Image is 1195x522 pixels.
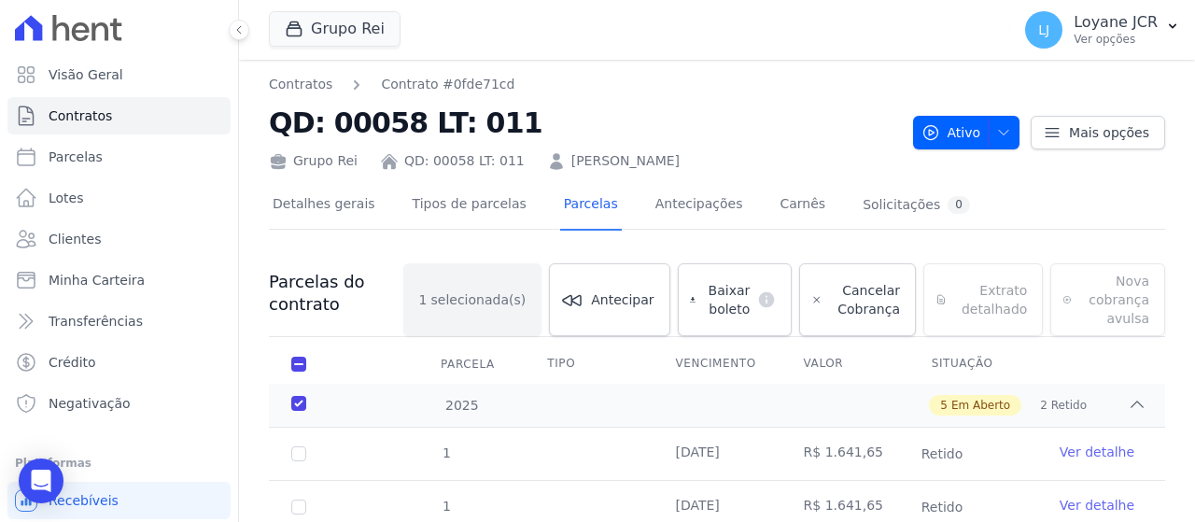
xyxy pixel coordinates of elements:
[7,385,231,422] a: Negativação
[653,428,780,480] td: [DATE]
[653,345,780,384] th: Vencimento
[7,179,231,217] a: Lotes
[419,290,428,309] span: 1
[776,181,829,231] a: Carnês
[49,312,143,331] span: Transferências
[1051,397,1087,414] span: Retido
[7,482,231,519] a: Recebíveis
[571,151,680,171] a: [PERSON_NAME]
[1074,13,1158,32] p: Loyane JCR
[799,263,916,336] a: Cancelar Cobrança
[7,220,231,258] a: Clientes
[652,181,747,231] a: Antecipações
[49,148,103,166] span: Parcelas
[1060,496,1134,515] a: Ver detalhe
[269,151,358,171] div: Grupo Rei
[591,290,654,309] span: Antecipar
[49,106,112,125] span: Contratos
[549,263,669,336] a: Antecipar
[525,345,653,384] th: Tipo
[269,11,401,47] button: Grupo Rei
[940,397,948,414] span: 5
[49,353,96,372] span: Crédito
[409,181,530,231] a: Tipos de parcelas
[49,271,145,289] span: Minha Carteira
[910,496,975,518] span: Retido
[7,138,231,176] a: Parcelas
[269,75,332,94] a: Contratos
[863,196,970,214] div: Solicitações
[1038,23,1049,36] span: LJ
[913,116,1020,149] button: Ativo
[269,75,514,94] nav: Breadcrumb
[830,281,900,318] span: Cancelar Cobrança
[1069,123,1149,142] span: Mais opções
[291,446,306,461] input: Só é possível selecionar pagamentos em aberto
[7,344,231,381] a: Crédito
[859,181,974,231] a: Solicitações0
[381,75,514,94] a: Contrato #0fde71cd
[49,491,119,510] span: Recebíveis
[1074,32,1158,47] p: Ver opções
[909,345,1037,384] th: Situação
[910,443,975,465] span: Retido
[15,452,223,474] div: Plataformas
[269,181,379,231] a: Detalhes gerais
[291,500,306,515] input: Só é possível selecionar pagamentos em aberto
[269,271,403,316] h3: Parcelas do contrato
[1031,116,1165,149] a: Mais opções
[441,445,451,460] span: 1
[431,290,527,309] span: selecionada(s)
[441,499,451,514] span: 1
[781,345,909,384] th: Valor
[921,116,981,149] span: Ativo
[49,230,101,248] span: Clientes
[948,196,970,214] div: 0
[269,75,898,94] nav: Breadcrumb
[49,65,123,84] span: Visão Geral
[7,261,231,299] a: Minha Carteira
[951,397,1010,414] span: Em Aberto
[7,303,231,340] a: Transferências
[49,189,84,207] span: Lotes
[560,181,622,231] a: Parcelas
[404,151,525,171] a: QD: 00058 LT: 011
[19,459,63,503] div: Open Intercom Messenger
[1040,397,1047,414] span: 2
[1010,4,1195,56] button: LJ Loyane JCR Ver opções
[418,346,517,383] div: Parcela
[1060,443,1134,461] a: Ver detalhe
[49,394,131,413] span: Negativação
[7,56,231,93] a: Visão Geral
[269,102,898,144] h2: QD: 00058 LT: 011
[7,97,231,134] a: Contratos
[781,428,909,480] td: R$ 1.641,65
